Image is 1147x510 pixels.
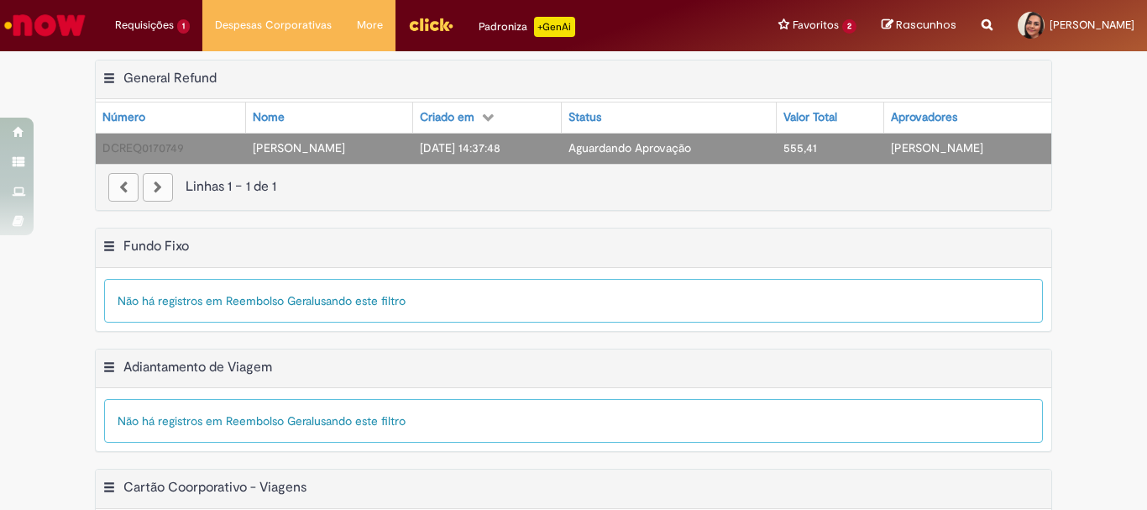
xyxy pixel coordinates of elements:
div: Linhas 1 − 1 de 1 [108,177,1039,197]
div: Aprovadores [891,109,957,126]
span: [PERSON_NAME] [1050,18,1134,32]
nav: paginação [96,164,1051,210]
span: Aguardando Aprovação [568,140,691,155]
span: More [357,17,383,34]
span: usando este filtro [314,293,406,308]
span: [PERSON_NAME] [253,140,345,155]
div: Número [102,109,145,126]
div: Valor Total [783,109,837,126]
span: 1 [177,19,190,34]
h2: General Refund [123,70,217,87]
span: Rascunhos [896,17,956,33]
a: Rascunhos [882,18,956,34]
button: Fundo Fixo Menu de contexto [102,238,116,260]
h2: Fundo Fixo [123,238,189,255]
h2: Adiantamento de Viagem [123,359,272,376]
span: Favoritos [793,17,839,34]
div: Status [568,109,601,126]
span: DCREQ0170749 [102,140,184,155]
div: Não há registros em Reembolso Geral [104,399,1043,443]
img: click_logo_yellow_360x200.png [408,12,453,37]
div: Nome [253,109,285,126]
span: 555,41 [783,140,817,155]
button: Cartão Coorporativo - Viagens Menu de contexto [102,479,116,501]
span: Despesas Corporativas [215,17,332,34]
span: 2 [842,19,856,34]
span: usando este filtro [314,413,406,429]
p: +GenAi [534,17,575,37]
div: Padroniza [479,17,575,37]
button: Adiantamento de Viagem Menu de contexto [102,359,116,381]
div: Criado em [420,109,474,126]
h2: Cartão Coorporativo - Viagens [123,480,306,497]
img: ServiceNow [2,8,88,42]
span: [DATE] 14:37:48 [420,140,500,155]
span: [PERSON_NAME] [891,140,983,155]
div: Não há registros em Reembolso Geral [104,279,1043,323]
span: Requisições [115,17,174,34]
a: Abrir Registro: DCREQ0170749 [102,140,184,155]
button: General Refund Menu de contexto [102,70,116,92]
